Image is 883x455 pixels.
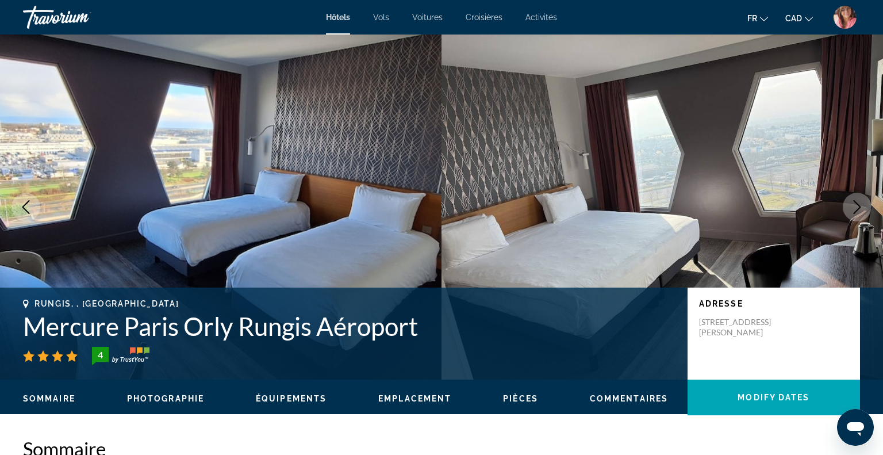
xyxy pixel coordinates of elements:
span: Sommaire [23,394,75,403]
button: Change language [747,10,768,26]
img: trustyou-badge-hor.svg [92,347,149,365]
h1: Mercure Paris Orly Rungis Aéroport [23,311,676,341]
button: Commentaires [590,393,668,404]
button: Photographie [127,393,204,404]
a: Travorium [23,2,138,32]
a: Voitures [412,13,443,22]
button: Modify Dates [688,380,860,415]
button: User Menu [830,5,860,29]
button: Previous image [11,193,40,221]
p: [STREET_ADDRESS][PERSON_NAME] [699,317,791,338]
span: Emplacement [378,394,451,403]
span: fr [747,14,757,23]
p: Adresse [699,299,849,308]
a: Vols [373,13,389,22]
span: Équipements [256,394,327,403]
a: Croisières [466,13,502,22]
button: Équipements [256,393,327,404]
img: Z [834,6,857,29]
button: Pièces [503,393,538,404]
a: Activités [525,13,557,22]
span: CAD [785,14,802,23]
button: Emplacement [378,393,451,404]
a: Hôtels [326,13,350,22]
span: Commentaires [590,394,668,403]
div: 4 [89,348,112,362]
span: Photographie [127,394,204,403]
span: Modify Dates [738,393,809,402]
button: Change currency [785,10,813,26]
iframe: Bouton de lancement de la fenêtre de messagerie [837,409,874,446]
button: Sommaire [23,393,75,404]
span: Rungis, , [GEOGRAPHIC_DATA] [34,299,179,308]
button: Next image [843,193,872,221]
span: Pièces [503,394,538,403]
